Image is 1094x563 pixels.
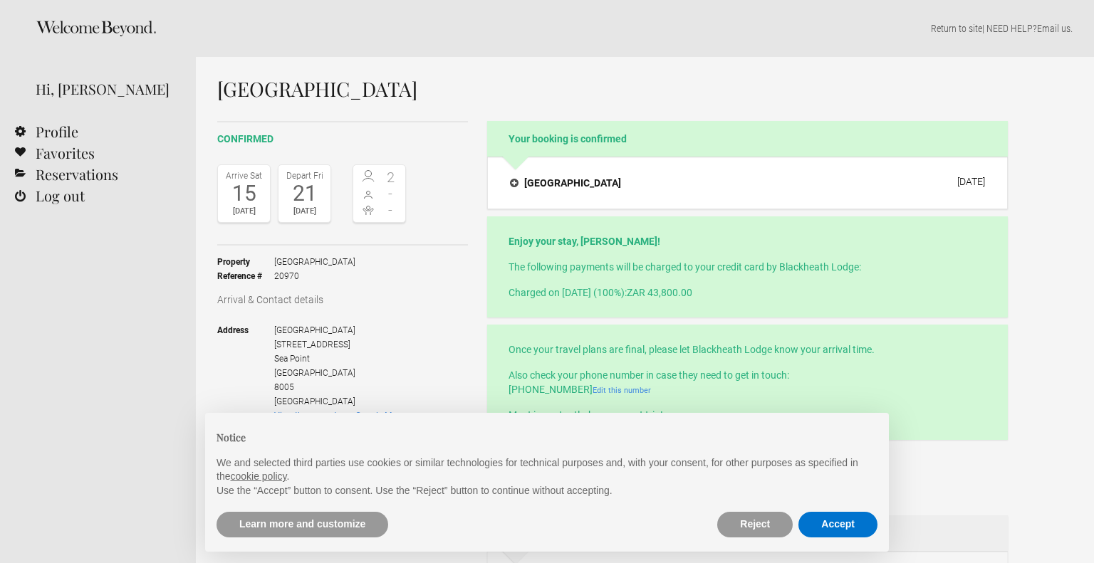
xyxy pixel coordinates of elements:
div: [DATE] [957,176,985,187]
span: [GEOGRAPHIC_DATA] [274,396,355,406]
div: [DATE] [222,204,266,219]
div: Depart Fri [282,169,327,183]
p: The following payments will be charged to your credit card by Blackheath Lodge: [509,260,986,274]
div: Arrive Sat [222,169,266,183]
strong: Property [217,255,274,269]
h2: Your booking is confirmed [487,121,1008,157]
div: Hi, [PERSON_NAME] [36,78,174,100]
p: Charged on [DATE] (100%): [509,285,986,300]
h2: confirmed [217,132,468,147]
p: Once your travel plans are final, please let Blackheath Lodge know your arrival time. [509,342,986,357]
span: [GEOGRAPHIC_DATA] [274,368,355,378]
div: 21 [282,183,327,204]
strong: Address [217,323,274,409]
button: [GEOGRAPHIC_DATA] [DATE] [499,168,996,198]
p: Use the “Accept” button to consent. Use the “Reject” button to continue without accepting. [217,484,877,498]
strong: Reference # [217,269,274,283]
span: - [380,203,402,217]
h4: [GEOGRAPHIC_DATA] [510,176,621,190]
span: 20970 [274,269,355,283]
span: 2 [380,170,402,184]
flynt-currency: ZAR 43,800.00 [627,287,692,298]
a: Return to site [931,23,982,34]
h1: [GEOGRAPHIC_DATA] [217,78,1008,100]
h3: Arrival & Contact details [217,293,468,307]
button: Accept [798,512,877,537]
p: | NEED HELP? . [217,21,1073,36]
button: Reject [717,512,793,537]
div: [DATE] [282,204,327,219]
span: [STREET_ADDRESS] [274,340,350,349]
span: 8005 [274,382,294,392]
span: Sea Point [274,354,310,364]
p: We and selected third parties use cookies or similar technologies for technical purposes and, wit... [217,456,877,484]
a: Email us [1037,23,1070,34]
p: Also check your phone number in case they need to get in touch: [PHONE_NUMBER] [509,368,986,396]
a: cookie policy - link opens in a new tab [230,470,286,482]
a: Edit this number [593,386,651,395]
h2: Notice [217,430,877,445]
strong: Enjoy your stay, [PERSON_NAME]! [509,236,660,247]
span: - [380,186,402,201]
button: Learn more and customize [217,512,388,537]
span: [GEOGRAPHIC_DATA] [274,325,355,335]
div: 15 [222,183,266,204]
span: [GEOGRAPHIC_DATA] [274,255,355,269]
